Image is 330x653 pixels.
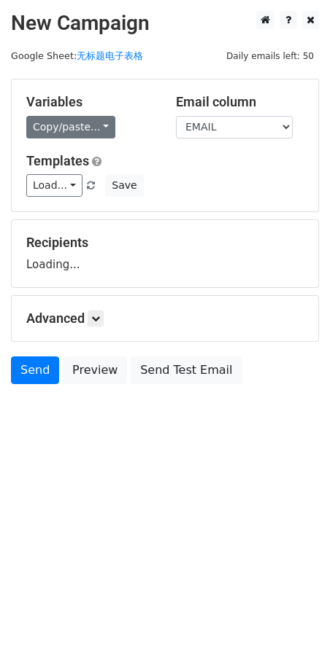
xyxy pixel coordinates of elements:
[26,153,89,168] a: Templates
[257,583,330,653] iframe: Chat Widget
[221,48,319,64] span: Daily emails left: 50
[63,356,127,384] a: Preview
[221,50,319,61] a: Daily emails left: 50
[26,94,154,110] h5: Variables
[26,235,304,251] h5: Recipients
[176,94,304,110] h5: Email column
[26,116,115,138] a: Copy/paste...
[131,356,242,384] a: Send Test Email
[26,235,304,273] div: Loading...
[11,356,59,384] a: Send
[11,11,319,36] h2: New Campaign
[26,310,304,326] h5: Advanced
[26,174,82,197] a: Load...
[105,174,143,197] button: Save
[77,50,143,61] a: 无标题电子表格
[11,50,143,61] small: Google Sheet:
